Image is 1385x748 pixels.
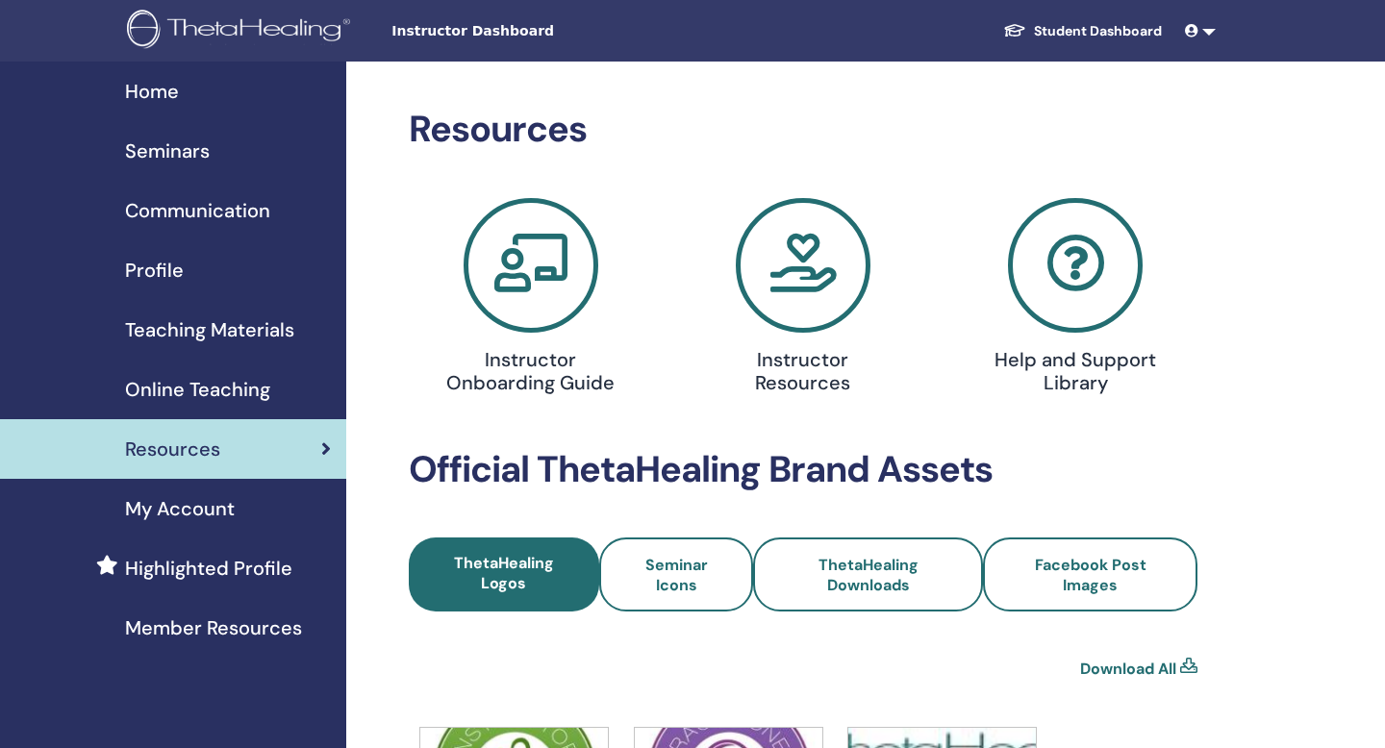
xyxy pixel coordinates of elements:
[645,555,708,595] span: Seminar Icons
[125,256,184,285] span: Profile
[599,537,754,611] a: Seminar Icons
[409,108,1197,152] h2: Resources
[125,77,179,106] span: Home
[1035,555,1146,595] span: Facebook Post Images
[125,613,302,642] span: Member Resources
[127,10,357,53] img: logo.png
[818,555,919,595] span: ThetaHealing Downloads
[454,553,554,593] span: ThetaHealing Logos
[125,435,220,463] span: Resources
[443,348,618,394] h4: Instructor Onboarding Guide
[125,554,292,583] span: Highlighted Profile
[391,21,680,41] span: Instructor Dashboard
[716,348,891,394] h4: Instructor Resources
[678,198,927,402] a: Instructor Resources
[983,537,1197,611] a: Facebook Post Images
[409,537,599,611] a: ThetaHealing Logos
[988,13,1177,49] a: Student Dashboard
[1080,658,1176,681] a: Download All
[125,494,235,523] span: My Account
[125,196,270,225] span: Communication
[125,375,270,404] span: Online Teaching
[125,137,210,165] span: Seminars
[409,448,1197,492] h2: Official ThetaHealing Brand Assets
[951,198,1200,402] a: Help and Support Library
[1003,22,1026,38] img: graduation-cap-white.svg
[989,348,1164,394] h4: Help and Support Library
[125,315,294,344] span: Teaching Materials
[406,198,655,402] a: Instructor Onboarding Guide
[753,537,983,611] a: ThetaHealing Downloads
